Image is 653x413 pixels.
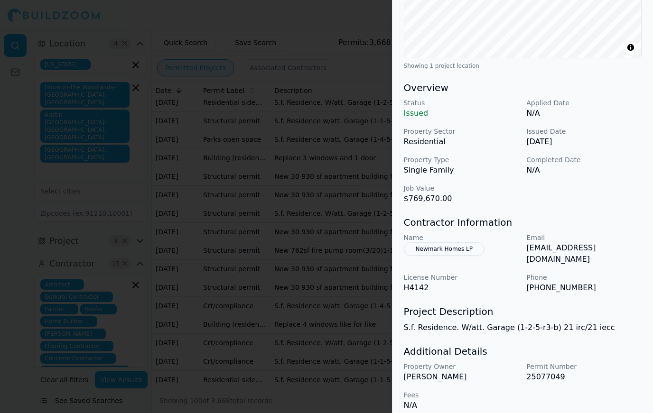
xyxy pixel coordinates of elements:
[625,42,636,53] summary: Toggle attribution
[404,184,519,193] p: Job Value
[404,362,519,371] p: Property Owner
[526,233,642,242] p: Email
[404,345,642,358] h3: Additional Details
[404,108,519,119] p: Issued
[404,127,519,136] p: Property Sector
[526,273,642,282] p: Phone
[404,305,642,318] h3: Project Description
[404,193,519,204] p: $769,670.00
[404,390,519,400] p: Fees
[404,81,642,94] h3: Overview
[404,98,519,108] p: Status
[404,216,642,229] h3: Contractor Information
[526,165,642,176] p: N/A
[526,282,642,294] p: [PHONE_NUMBER]
[404,400,519,411] p: N/A
[526,108,642,119] p: N/A
[404,282,519,294] p: H4142
[526,362,642,371] p: Permit Number
[404,136,519,147] p: Residential
[526,371,642,383] p: 25077049
[404,233,519,242] p: Name
[526,98,642,108] p: Applied Date
[526,127,642,136] p: Issued Date
[404,242,485,256] button: Newmark Homes LP
[404,322,642,333] p: S.f. Residence. W/att. Garage (1-2-5-r3-b) 21 irc/21 iecc
[404,155,519,165] p: Property Type
[404,371,519,383] p: [PERSON_NAME]
[526,155,642,165] p: Completed Date
[404,62,642,70] div: Showing 1 project location
[404,165,519,176] p: Single Family
[526,242,642,265] p: [EMAIL_ADDRESS][DOMAIN_NAME]
[404,273,519,282] p: License Number
[526,136,642,147] p: [DATE]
